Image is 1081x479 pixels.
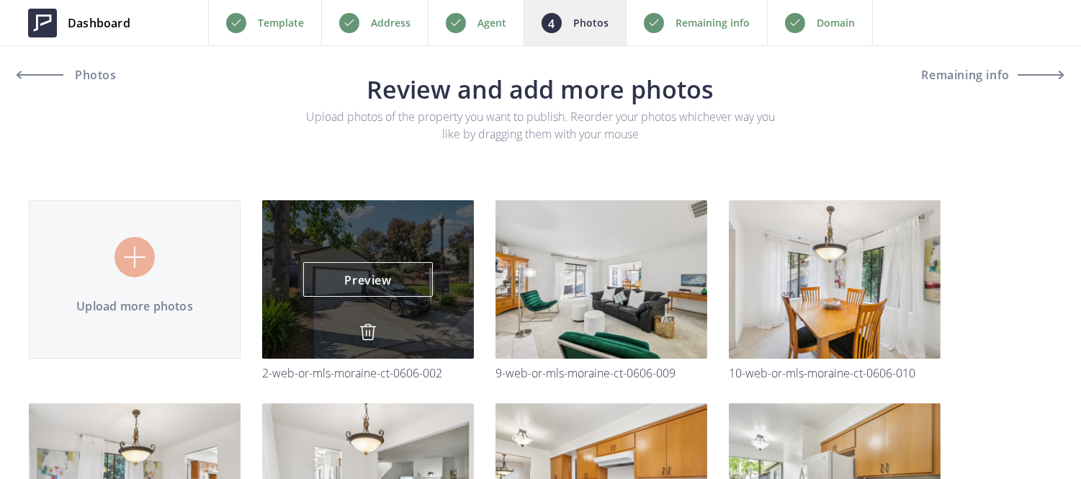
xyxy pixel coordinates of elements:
span: Remaining info [922,69,1010,81]
p: Agent [477,14,506,32]
img: delete [359,323,377,341]
a: Dashboard [17,1,141,45]
p: Upload photos of the property you want to publish. Reorder your photos whichever way you like by ... [300,108,781,143]
span: Dashboard [68,14,130,32]
h3: Review and add more photos [48,76,1033,102]
p: Address [371,14,411,32]
p: Photos [573,14,609,32]
button: Remaining info [922,58,1064,92]
a: Photos [17,58,147,92]
p: Domain [817,14,855,32]
span: Photos [71,69,117,81]
p: Template [258,14,304,32]
a: Preview [303,262,433,297]
p: Remaining info [676,14,750,32]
